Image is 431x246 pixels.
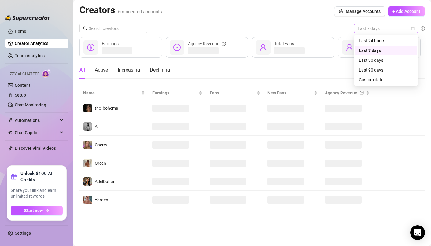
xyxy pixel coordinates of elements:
[45,208,50,213] span: arrow-right
[392,9,420,14] span: + Add Account
[15,93,26,97] a: Setup
[79,87,149,99] th: Name
[15,39,64,48] a: Creator Analytics
[95,124,98,129] span: A
[95,66,108,74] div: Active
[11,188,63,200] span: Share your link and earn unlimited rewards
[83,90,140,96] span: Name
[152,90,197,96] span: Earnings
[360,90,364,96] span: question-circle
[410,225,425,240] div: Open Intercom Messenger
[79,4,162,16] h2: Creators
[359,37,413,44] div: Last 24 hours
[11,206,63,215] button: Start nowarrow-right
[102,41,119,46] span: Earnings
[24,208,43,213] span: Start now
[210,90,255,96] span: Fans
[83,141,92,149] img: Cherry
[355,46,417,55] div: Last 7 days
[267,90,313,96] span: New Fans
[355,75,417,85] div: Custom date
[15,128,58,138] span: Chat Copilot
[8,130,12,135] img: Chat Copilot
[15,146,56,151] a: Discover Viral Videos
[83,26,87,31] span: search
[359,76,413,83] div: Custom date
[83,159,92,167] img: Green
[20,171,63,183] strong: Unlock $100 AI Credits
[15,102,46,107] a: Chat Monitoring
[89,25,139,32] input: Search creators
[118,9,162,14] span: 6 connected accounts
[359,67,413,73] div: Last 90 days
[95,142,107,147] span: Cherry
[411,27,415,30] span: calendar
[15,29,26,34] a: Home
[9,71,39,77] span: Izzy AI Chatter
[11,174,17,180] span: gift
[188,40,226,47] div: Agency Revenue
[334,6,385,16] button: Manage Accounts
[339,9,343,13] span: setting
[83,196,92,204] img: Yarden
[118,66,140,74] div: Increasing
[83,122,92,131] img: A
[359,47,413,54] div: Last 7 days
[222,40,226,47] span: question-circle
[358,24,414,33] span: Last 7 days
[325,90,365,96] div: Agency Revenue
[355,55,417,65] div: Last 30 days
[260,44,267,51] span: user
[206,87,263,99] th: Fans
[83,104,92,112] img: the_bohema
[8,118,13,123] span: thunderbolt
[388,6,425,16] button: + Add Account
[15,231,31,236] a: Settings
[150,66,170,74] div: Declining
[95,197,108,202] span: Yarden
[173,44,181,51] span: dollar-circle
[15,116,58,125] span: Automations
[42,69,51,78] img: AI Chatter
[355,36,417,46] div: Last 24 hours
[95,106,118,111] span: the_bohema
[264,87,321,99] th: New Fans
[346,44,353,51] span: user
[15,83,30,88] a: Content
[421,26,425,31] span: info-circle
[149,87,206,99] th: Earnings
[79,66,85,74] div: All
[274,41,294,46] span: Total Fans
[95,179,116,184] span: AdelDahan
[359,57,413,64] div: Last 30 days
[83,177,92,186] img: AdelDahan
[15,53,45,58] a: Team Analytics
[346,9,381,14] span: Manage Accounts
[355,65,417,75] div: Last 90 days
[5,15,51,21] img: logo-BBDzfeDw.svg
[95,161,106,166] span: Green
[87,44,94,51] span: dollar-circle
